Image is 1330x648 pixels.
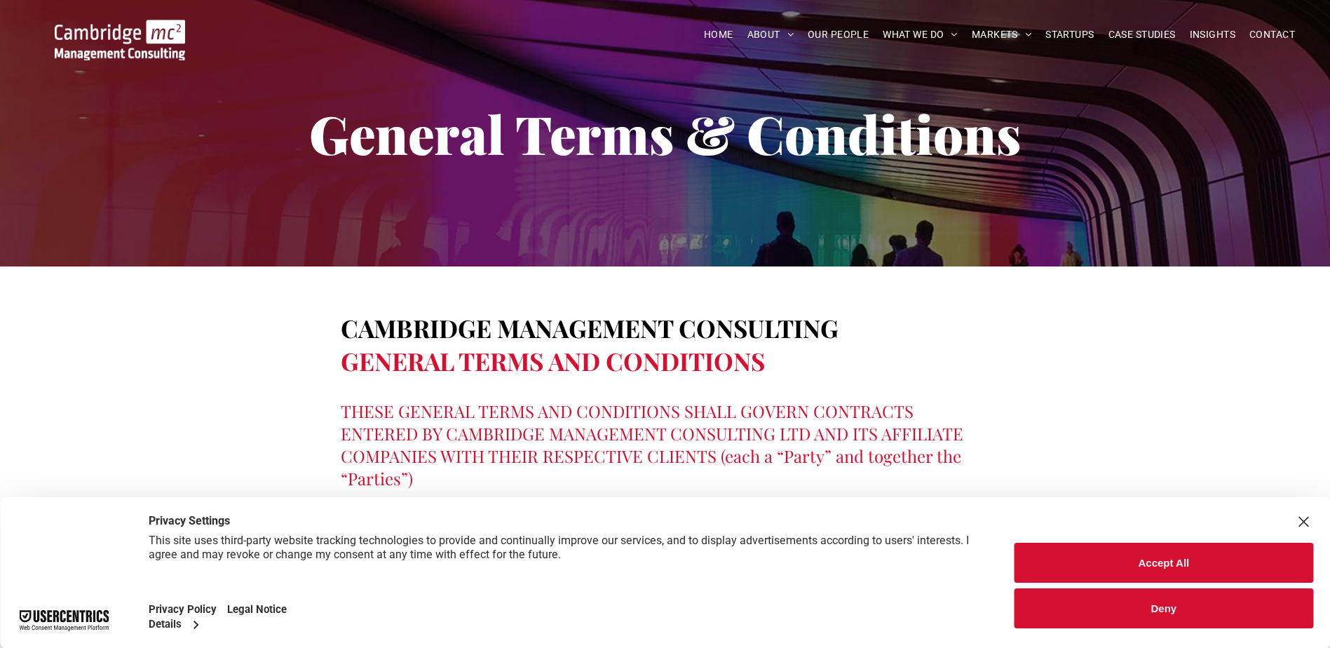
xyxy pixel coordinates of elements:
img: Go to Homepage [55,20,185,60]
span: GENERAL TERMS AND CONDITIONS [341,344,765,377]
a: ABOUT [740,24,801,46]
a: OUR PEOPLE [801,24,876,46]
span: THESE GENERAL TERMS AND CONDITIONS SHALL GOVERN CONTRACTS ENTERED BY CAMBRIDGE MANAGEMENT CONSULT... [341,400,963,490]
a: STARTUPS [1038,24,1101,46]
a: MARKETS [965,24,1038,46]
a: CASE STUDIES [1101,24,1183,46]
span: General Terms & Conditions [309,98,1021,168]
a: INSIGHTS [1183,24,1242,46]
a: HOME [697,24,740,46]
a: CONTACT [1242,24,1302,46]
span: CAMBRIDGE MANAGEMENT CONSULTING [341,311,839,344]
a: WHAT WE DO [876,24,965,46]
